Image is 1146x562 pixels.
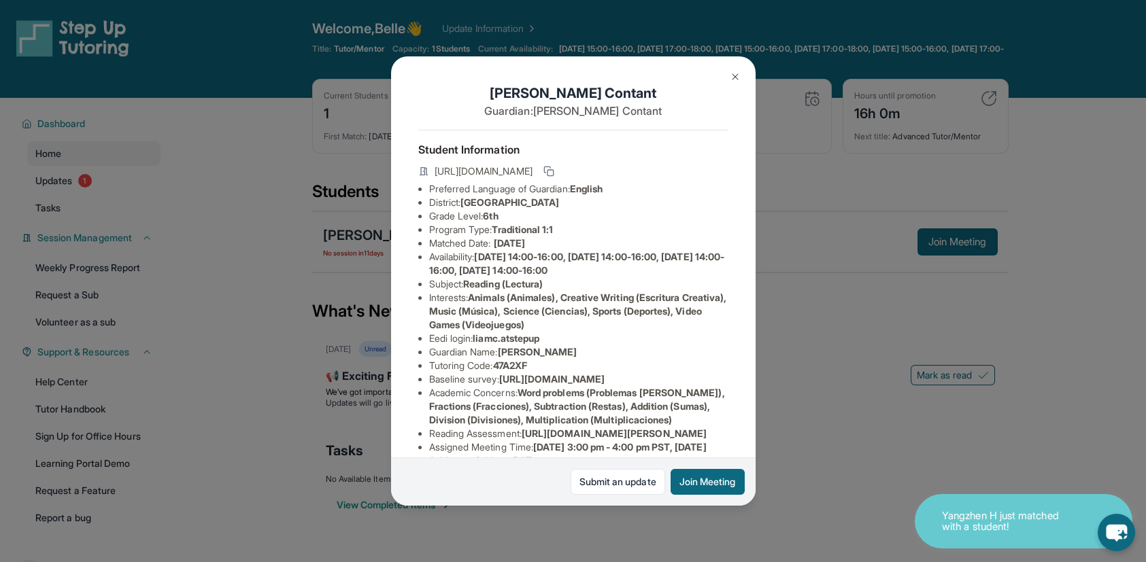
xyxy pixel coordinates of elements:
span: [DATE] [494,237,525,249]
li: Grade Level: [429,209,728,223]
span: Reading (Lectura) [463,278,543,289]
span: Traditional 1:1 [492,224,553,235]
li: Subject : [429,277,728,291]
a: Submit an update [571,469,665,495]
span: [URL][DOMAIN_NAME][PERSON_NAME] [522,427,707,439]
li: Assigned Meeting Time : [429,440,728,468]
button: Join Meeting [671,469,745,495]
li: Program Type: [429,223,728,236]
span: 6th [483,210,498,222]
span: [URL][DOMAIN_NAME] [499,373,605,385]
li: District: [429,196,728,209]
img: Close Icon [730,71,741,82]
span: liamc.atstepup [473,332,539,344]
li: Academic Concerns : [429,386,728,427]
li: Reading Assessment : [429,427,728,440]
li: Eedi login : [429,332,728,345]
li: Availability: [429,250,728,277]
span: [PERSON_NAME] [498,346,577,357]
span: Animals (Animales), Creative Writing (Escritura Creativa), Music (Música), Science (Ciencias), Sp... [429,292,727,330]
span: 47A2XF [493,359,527,371]
p: Yangzhen H just matched with a student! [942,510,1078,533]
li: Interests : [429,291,728,332]
li: Matched Date: [429,236,728,250]
button: chat-button [1098,514,1135,551]
li: Baseline survey : [429,372,728,386]
span: [URL][DOMAIN_NAME] [435,164,533,178]
span: [DATE] 3:00 pm - 4:00 pm PST, [DATE] 3:00 pm - 4:00 pm PST [429,441,707,466]
span: [DATE] 14:00-16:00, [DATE] 14:00-16:00, [DATE] 14:00-16:00, [DATE] 14:00-16:00 [429,251,725,276]
p: Guardian: [PERSON_NAME] Contant [418,103,728,119]
li: Tutoring Code : [429,359,728,372]
span: English [570,183,603,194]
span: Word problems (Problemas [PERSON_NAME]), Fractions (Fracciones), Subtraction (Restas), Addition (... [429,387,725,425]
h1: [PERSON_NAME] Contant [418,84,728,103]
button: Copy link [541,163,557,179]
span: [GEOGRAPHIC_DATA] [460,196,559,208]
h4: Student Information [418,141,728,158]
li: Preferred Language of Guardian: [429,182,728,196]
li: Guardian Name : [429,345,728,359]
